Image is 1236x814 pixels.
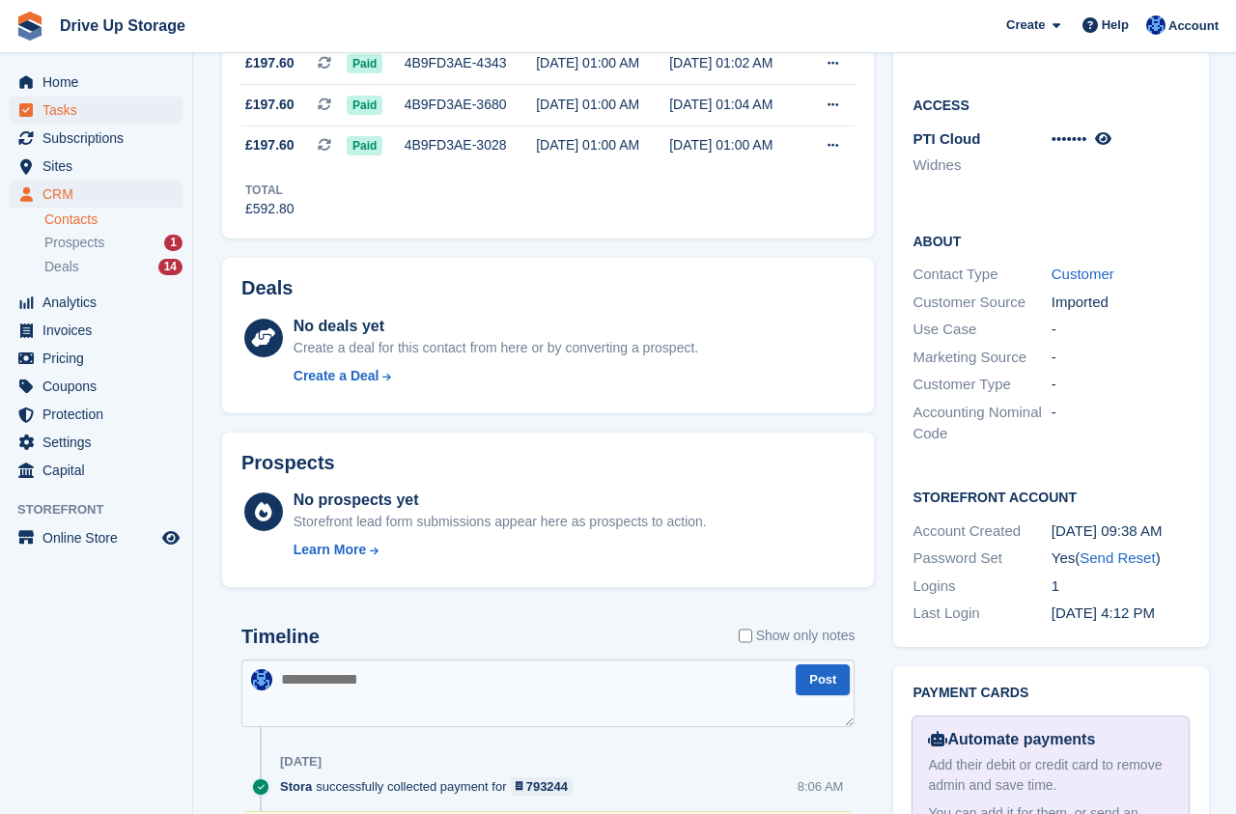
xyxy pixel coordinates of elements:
[913,686,1190,701] h2: Payment cards
[405,135,536,155] div: 4B9FD3AE-3028
[294,338,698,358] div: Create a deal for this contact from here or by converting a prospect.
[1052,292,1190,314] div: Imported
[913,264,1051,286] div: Contact Type
[42,181,158,208] span: CRM
[526,777,568,796] div: 793244
[347,96,382,115] span: Paid
[251,669,272,690] img: Widnes Team
[913,319,1051,341] div: Use Case
[42,401,158,428] span: Protection
[10,69,183,96] a: menu
[294,540,366,560] div: Learn More
[245,53,295,73] span: £197.60
[913,231,1190,250] h2: About
[928,728,1173,751] div: Automate payments
[1052,266,1114,282] a: Customer
[1052,347,1190,369] div: -
[913,402,1051,445] div: Accounting Nominal Code
[10,317,183,344] a: menu
[1052,402,1190,445] div: -
[669,53,802,73] div: [DATE] 01:02 AM
[536,95,669,115] div: [DATE] 01:00 AM
[241,626,320,648] h2: Timeline
[913,95,1190,114] h2: Access
[1006,15,1045,35] span: Create
[42,457,158,484] span: Capital
[158,259,183,275] div: 14
[913,154,1051,177] li: Widnes
[241,452,335,474] h2: Prospects
[1102,15,1129,35] span: Help
[44,234,104,252] span: Prospects
[10,153,183,180] a: menu
[1146,15,1166,35] img: Widnes Team
[42,153,158,180] span: Sites
[44,233,183,253] a: Prospects 1
[913,575,1051,598] div: Logins
[913,520,1051,543] div: Account Created
[1052,319,1190,341] div: -
[42,97,158,124] span: Tasks
[739,626,856,646] label: Show only notes
[10,429,183,456] a: menu
[44,258,79,276] span: Deals
[669,95,802,115] div: [DATE] 01:04 AM
[294,315,698,338] div: No deals yet
[245,95,295,115] span: £197.60
[10,524,183,551] a: menu
[1168,16,1219,36] span: Account
[42,317,158,344] span: Invoices
[10,373,183,400] a: menu
[44,211,183,229] a: Contacts
[10,345,183,372] a: menu
[245,199,295,219] div: £592.80
[405,95,536,115] div: 4B9FD3AE-3680
[245,182,295,199] div: Total
[52,10,193,42] a: Drive Up Storage
[294,366,379,386] div: Create a Deal
[1075,549,1160,566] span: ( )
[10,289,183,316] a: menu
[294,512,707,532] div: Storefront lead form submissions appear here as prospects to action.
[913,347,1051,369] div: Marketing Source
[1052,374,1190,396] div: -
[913,374,1051,396] div: Customer Type
[164,235,183,251] div: 1
[405,53,536,73] div: 4B9FD3AE-4343
[294,366,698,386] a: Create a Deal
[10,181,183,208] a: menu
[928,755,1173,796] div: Add their debit or credit card to remove admin and save time.
[913,130,980,147] span: PTI Cloud
[536,53,669,73] div: [DATE] 01:00 AM
[280,777,582,796] div: successfully collected payment for
[536,135,669,155] div: [DATE] 01:00 AM
[913,487,1190,506] h2: Storefront Account
[159,526,183,549] a: Preview store
[44,257,183,277] a: Deals 14
[280,754,322,770] div: [DATE]
[10,401,183,428] a: menu
[796,664,850,696] button: Post
[42,524,158,551] span: Online Store
[42,69,158,96] span: Home
[42,429,158,456] span: Settings
[42,289,158,316] span: Analytics
[1052,575,1190,598] div: 1
[17,500,192,519] span: Storefront
[42,345,158,372] span: Pricing
[913,547,1051,570] div: Password Set
[1052,547,1190,570] div: Yes
[42,373,158,400] span: Coupons
[798,777,844,796] div: 8:06 AM
[245,135,295,155] span: £197.60
[347,136,382,155] span: Paid
[913,292,1051,314] div: Customer Source
[913,603,1051,625] div: Last Login
[739,626,752,646] input: Show only notes
[280,777,312,796] span: Stora
[669,135,802,155] div: [DATE] 01:00 AM
[1052,604,1155,621] time: 2025-08-12 15:12:53 UTC
[347,54,382,73] span: Paid
[1052,130,1087,147] span: •••••••
[241,277,293,299] h2: Deals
